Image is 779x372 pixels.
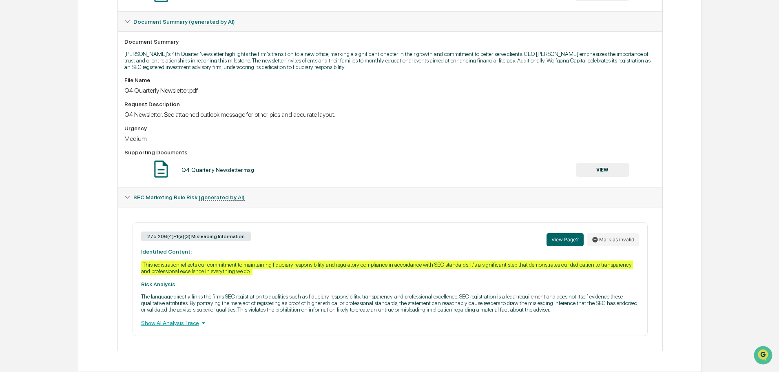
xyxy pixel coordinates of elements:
[151,159,171,179] img: Document Icon
[124,125,656,131] div: Urgency
[139,65,148,75] button: Start new chat
[124,149,656,156] div: Supporting Documents
[118,187,662,207] div: SEC Marketing Rule Risk (generated by AI)
[124,111,656,118] div: Q4 Newsletter. See attached outlook message for other pics and accurate layout.
[16,118,51,127] span: Data Lookup
[124,101,656,107] div: Request Description
[58,138,99,145] a: Powered byPylon
[28,62,134,71] div: Start new chat
[576,163,629,177] button: VIEW
[124,135,656,143] div: Medium
[189,18,235,25] u: (generated by AI)
[141,261,633,275] div: This registration reflects our commitment to maintaining fiduciary responsibility and regulatory ...
[124,38,656,45] div: Document Summary
[141,232,251,241] div: 275.206(4)-1(a)(3) Misleading Information
[5,115,55,130] a: 🔎Data Lookup
[753,345,775,367] iframe: Open customer support
[124,77,656,83] div: File Name
[199,194,245,201] u: (generated by AI)
[67,103,101,111] span: Attestations
[81,138,99,145] span: Pylon
[181,167,254,173] div: Q4 Quarterly Newsletter.msg
[133,18,235,25] span: Document Summary
[8,119,15,126] div: 🔎
[141,281,177,287] strong: Risk Analysis:
[16,103,53,111] span: Preclearance
[5,100,56,114] a: 🖐️Preclearance
[28,71,103,77] div: We're available if you need us!
[118,31,662,187] div: Document Summary (generated by AI)
[8,104,15,110] div: 🖐️
[141,319,639,327] div: Show AI Analysis Trace
[547,233,584,246] button: View Page2
[118,207,662,351] div: Document Summary (generated by AI)
[8,62,23,77] img: 1746055101610-c473b297-6a78-478c-a979-82029cc54cd1
[56,100,104,114] a: 🗄️Attestations
[124,51,656,70] p: [PERSON_NAME]'s 4th Quarter Newsletter highlights the firm's transition to a new office, marking ...
[59,104,66,110] div: 🗄️
[124,87,656,94] div: Q4 Quarterly Newsletter.pdf
[141,248,192,255] strong: Identified Content:
[133,194,245,200] span: SEC Marketing Rule Risk
[8,17,148,30] p: How can we help?
[118,12,662,31] div: Document Summary (generated by AI)
[587,233,639,246] button: Mark as invalid
[141,293,639,313] p: The language directly links the firms SEC registration to qualities such as fiduciary responsibil...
